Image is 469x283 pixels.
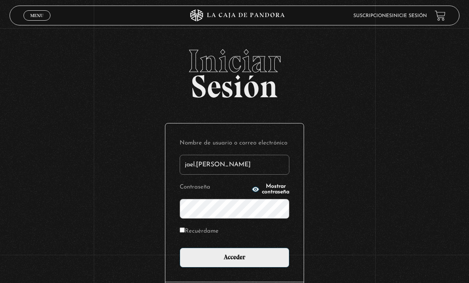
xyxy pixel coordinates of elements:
span: Mostrar contraseña [262,184,289,195]
button: Mostrar contraseña [252,184,289,195]
a: View your shopping cart [435,10,446,21]
label: Recuérdame [180,226,219,237]
input: Recuérdame [180,227,185,233]
a: Inicie sesión [392,13,427,18]
a: Suscripciones [353,13,392,18]
label: Contraseña [180,182,249,193]
label: Nombre de usuario o correo electrónico [180,138,289,148]
input: Acceder [180,248,289,268]
span: Cerrar [28,20,47,25]
h2: Sesión [10,45,460,96]
span: Menu [30,13,43,18]
span: Iniciar [10,45,460,77]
